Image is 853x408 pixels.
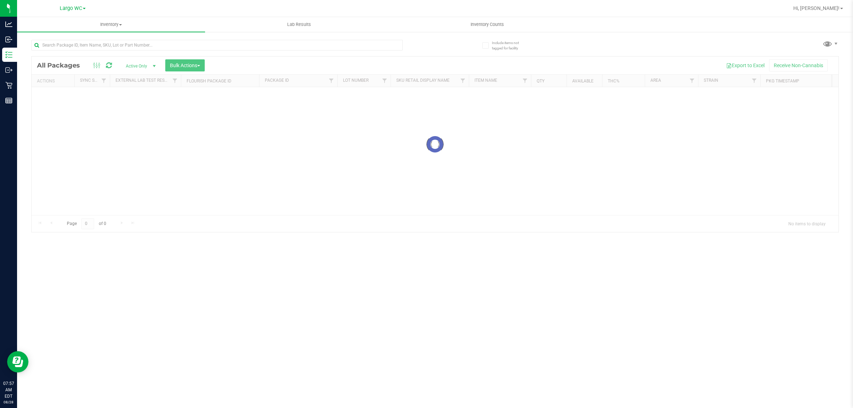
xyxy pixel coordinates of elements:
span: Lab Results [278,21,321,28]
inline-svg: Retail [5,82,12,89]
span: Largo WC [60,5,82,11]
a: Lab Results [205,17,393,32]
input: Search Package ID, Item Name, SKU, Lot or Part Number... [31,40,403,50]
inline-svg: Inbound [5,36,12,43]
p: 07:57 AM EDT [3,380,14,399]
iframe: Resource center [7,351,28,372]
span: Include items not tagged for facility [492,40,527,51]
span: Inventory Counts [461,21,514,28]
p: 08/28 [3,399,14,405]
a: Inventory Counts [393,17,581,32]
inline-svg: Reports [5,97,12,104]
span: Hi, [PERSON_NAME]! [793,5,839,11]
inline-svg: Outbound [5,66,12,74]
inline-svg: Analytics [5,21,12,28]
inline-svg: Inventory [5,51,12,58]
a: Inventory [17,17,205,32]
span: Inventory [17,21,205,28]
